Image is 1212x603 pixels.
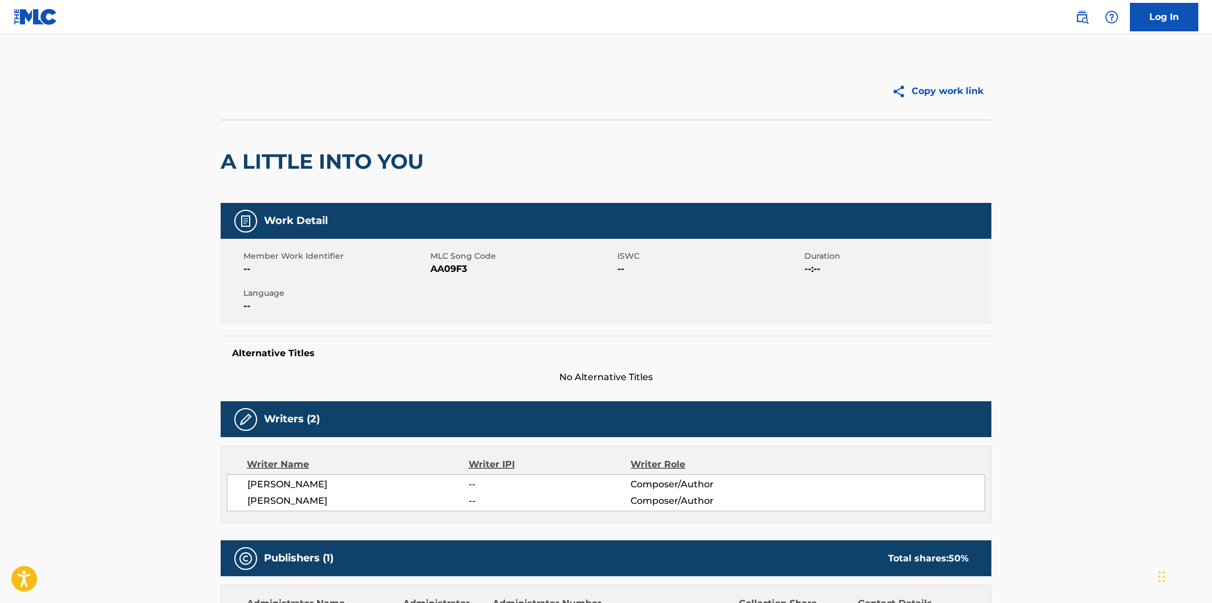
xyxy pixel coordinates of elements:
[804,250,989,262] span: Duration
[631,478,778,491] span: Composer/Author
[243,262,428,276] span: --
[264,552,333,565] h5: Publishers (1)
[949,553,969,564] span: 50 %
[469,458,631,471] div: Writer IPI
[1130,3,1198,31] a: Log In
[1071,6,1093,28] a: Public Search
[469,494,631,508] span: --
[264,413,320,426] h5: Writers (2)
[1075,10,1089,24] img: search
[469,478,631,491] span: --
[264,214,328,227] h5: Work Detail
[892,84,912,99] img: Copy work link
[221,149,429,174] h2: A LITTLE INTO YOU
[221,370,991,384] span: No Alternative Titles
[247,478,469,491] span: [PERSON_NAME]
[1105,10,1119,24] img: help
[243,299,428,313] span: --
[239,214,253,228] img: Work Detail
[631,494,778,508] span: Composer/Author
[631,458,778,471] div: Writer Role
[1100,6,1123,28] div: Help
[617,250,802,262] span: ISWC
[247,458,469,471] div: Writer Name
[243,250,428,262] span: Member Work Identifier
[232,348,980,359] h5: Alternative Titles
[888,552,969,565] div: Total shares:
[243,287,428,299] span: Language
[430,262,615,276] span: AA09F3
[430,250,615,262] span: MLC Song Code
[239,552,253,565] img: Publishers
[239,413,253,426] img: Writers
[617,262,802,276] span: --
[14,9,58,25] img: MLC Logo
[247,494,469,508] span: [PERSON_NAME]
[1158,560,1165,594] div: Drag
[804,262,989,276] span: --:--
[1155,548,1212,603] iframe: Chat Widget
[884,77,991,105] button: Copy work link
